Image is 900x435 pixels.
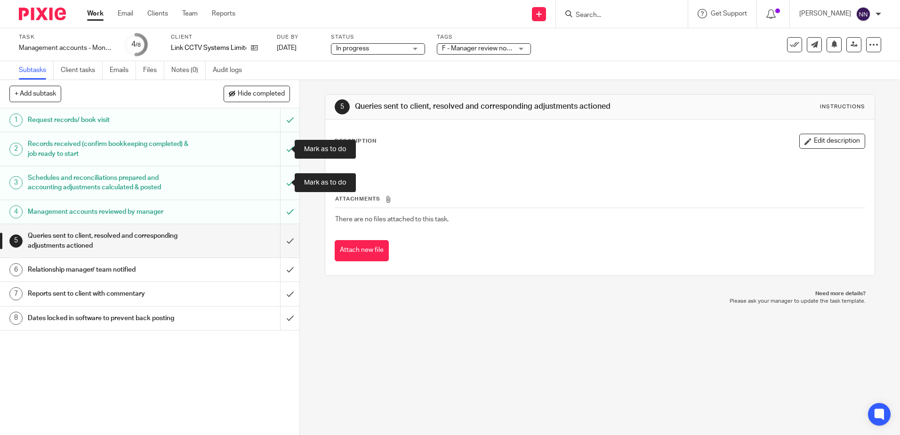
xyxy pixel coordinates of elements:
img: Pixie [19,8,66,20]
div: Instructions [820,103,865,111]
img: svg%3E [856,7,871,22]
button: Attach new file [335,240,389,261]
a: Files [143,61,164,80]
div: 4 [131,39,141,50]
span: [DATE] [277,45,297,51]
span: There are no files attached to this task. [335,216,449,223]
span: F - Manager review notes to be actioned [442,45,560,52]
div: 7 [9,287,23,300]
h1: Management accounts reviewed by manager [28,205,190,219]
p: Description [335,137,377,145]
a: Emails [110,61,136,80]
a: Email [118,9,133,18]
div: 2 [9,143,23,156]
h1: Queries sent to client, resolved and corresponding adjustments actioned [28,229,190,253]
h1: Schedules and reconciliations prepared and accounting adjustments calculated & posted [28,171,190,195]
div: 5 [9,234,23,248]
h1: Dates locked in software to prevent back posting [28,311,190,325]
div: Management accounts - Monthly [19,43,113,53]
a: Audit logs [213,61,249,80]
button: Edit description [799,134,865,149]
a: Client tasks [61,61,103,80]
span: Hide completed [238,90,285,98]
p: [PERSON_NAME] [799,9,851,18]
a: Team [182,9,198,18]
label: Due by [277,33,319,41]
p: Need more details? [334,290,865,298]
a: Clients [147,9,168,18]
a: Work [87,9,104,18]
label: Tags [437,33,531,41]
div: 3 [9,176,23,189]
span: In progress [336,45,369,52]
div: 5 [335,99,350,114]
a: Reports [212,9,235,18]
button: + Add subtask [9,86,61,102]
a: Notes (0) [171,61,206,80]
button: Hide completed [224,86,290,102]
span: Attachments [335,196,380,201]
p: Link CCTV Systems Limited [171,43,246,53]
span: Get Support [711,10,747,17]
div: 1 [9,113,23,127]
label: Client [171,33,265,41]
label: Status [331,33,425,41]
div: 4 [9,205,23,218]
a: Subtasks [19,61,54,80]
h1: Queries sent to client, resolved and corresponding adjustments actioned [355,102,620,112]
small: /8 [136,42,141,48]
input: Search [575,11,659,20]
div: 8 [9,312,23,325]
div: 6 [9,263,23,276]
h1: Records received (confirm bookkeeping completed) & job ready to start [28,137,190,161]
h1: Request records/ book visit [28,113,190,127]
label: Task [19,33,113,41]
h1: Reports sent to client with commentary [28,287,190,301]
h1: Relationship manager/ team notified [28,263,190,277]
p: Please ask your manager to update the task template. [334,298,865,305]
